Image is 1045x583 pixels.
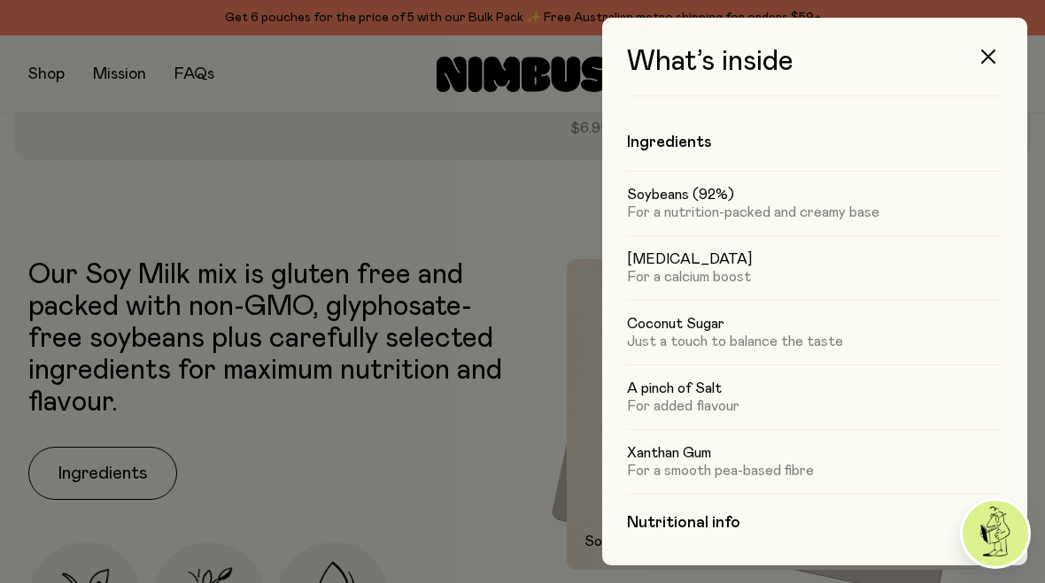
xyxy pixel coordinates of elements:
[627,397,1002,415] p: For added flavour
[963,501,1028,566] img: agent
[627,132,1002,153] h4: Ingredients
[627,186,1002,203] h5: Soybeans (92%)
[627,203,1002,221] p: For a nutrition-packed and creamy base
[627,315,1002,333] h5: Coconut Sugar
[627,462,1002,479] p: For a smooth pea-based fibre
[627,333,1002,350] p: Just a touch to balance the taste
[627,380,1002,397] h5: A pinch of Salt
[627,46,1002,96] h3: What’s inside
[627,512,1002,533] h4: Nutritional info
[627,268,1002,286] p: For a calcium boost
[627,444,1002,462] h5: Xanthan Gum
[627,250,1002,268] h5: [MEDICAL_DATA]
